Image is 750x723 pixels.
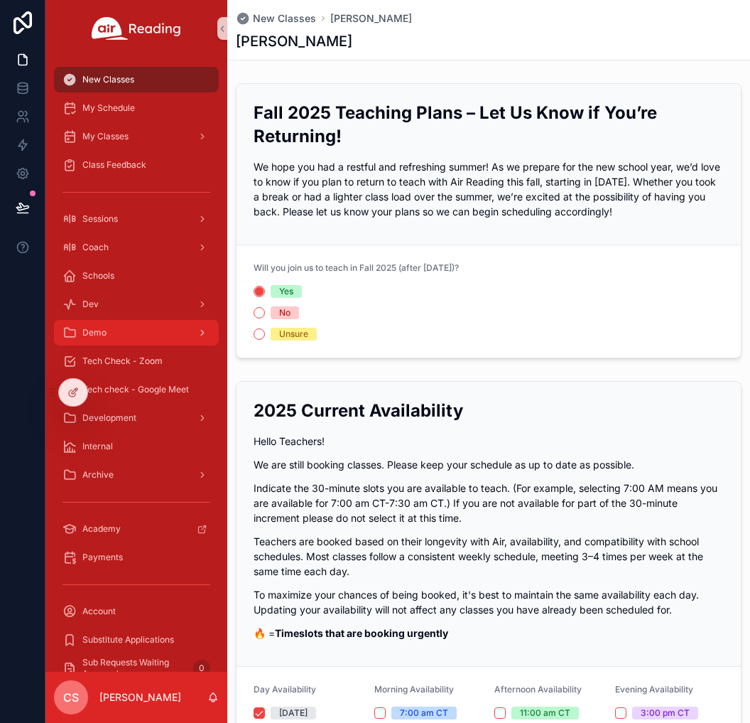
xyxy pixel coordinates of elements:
[82,634,174,646] span: Substitute Applications
[54,67,219,92] a: New Classes
[279,328,308,341] div: Unsure
[54,599,219,624] a: Account
[54,434,219,459] a: Internal
[54,263,219,289] a: Schools
[253,11,316,26] span: New Classes
[54,462,219,488] a: Archive
[54,545,219,570] a: Payments
[494,684,582,695] span: Afternoon Availability
[54,291,219,317] a: Dev
[63,689,79,706] span: CS
[54,348,219,374] a: Tech Check - Zoom
[54,627,219,653] a: Substitute Applications
[254,534,724,579] p: Teachers are booked based on their longevity with Air, availability, and compatibility with schoo...
[254,481,724,525] p: Indicate the 30-minute slots you are available to teach. (For example, selecting 7:00 AM means yo...
[254,587,724,617] p: To maximize your chances of being booked, it's best to maintain the same availability each day. U...
[54,124,219,149] a: My Classes
[82,355,163,367] span: Tech Check - Zoom
[615,684,693,695] span: Evening Availability
[254,262,459,273] span: Will you join us to teach in Fall 2025 (after [DATE])?
[82,299,99,310] span: Dev
[254,457,724,472] p: We are still booking classes. Please keep your schedule as up to date as possible.
[82,606,116,617] span: Account
[254,159,724,219] p: We hope you had a restful and refreshing summer! As we prepare for the new school year, we’d love...
[275,627,448,639] strong: Timeslots that are booking urgently
[82,213,118,225] span: Sessions
[374,684,454,695] span: Morning Availability
[82,327,107,338] span: Demo
[54,152,219,178] a: Class Feedback
[82,270,114,282] span: Schools
[279,285,293,298] div: Yes
[279,707,308,719] div: [DATE]
[254,434,724,449] p: Hello Teachers!
[400,707,448,719] div: 7:00 am CT
[82,159,146,171] span: Class Feedback
[236,11,316,26] a: New Classes
[54,377,219,402] a: Tech check - Google Meet
[82,74,134,85] span: New Classes
[236,31,352,51] h1: [PERSON_NAME]
[254,684,316,695] span: Day Availability
[254,626,724,641] p: 🔥 =
[279,306,290,319] div: No
[82,384,189,395] span: Tech check - Google Meet
[54,655,219,681] a: Sub Requests Waiting Approval0
[641,707,690,719] div: 3:00 pm CT
[520,707,570,719] div: 11:00 am CT
[54,405,219,431] a: Development
[82,412,136,424] span: Development
[193,660,210,677] div: 0
[54,95,219,121] a: My Schedule
[54,235,219,260] a: Coach
[330,11,412,26] a: [PERSON_NAME]
[54,320,219,346] a: Demo
[82,131,129,142] span: My Classes
[82,523,121,535] span: Academy
[254,101,724,148] h2: Fall 2025 Teaching Plans – Let Us Know if You’re Returning!
[92,17,181,40] img: App logo
[82,657,187,680] span: Sub Requests Waiting Approval
[99,690,181,705] p: [PERSON_NAME]
[45,57,227,672] div: scrollable content
[82,552,123,563] span: Payments
[82,469,114,481] span: Archive
[82,102,135,114] span: My Schedule
[54,206,219,232] a: Sessions
[54,516,219,542] a: Academy
[82,441,113,452] span: Internal
[82,242,109,253] span: Coach
[254,399,724,422] h2: 2025 Current Availability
